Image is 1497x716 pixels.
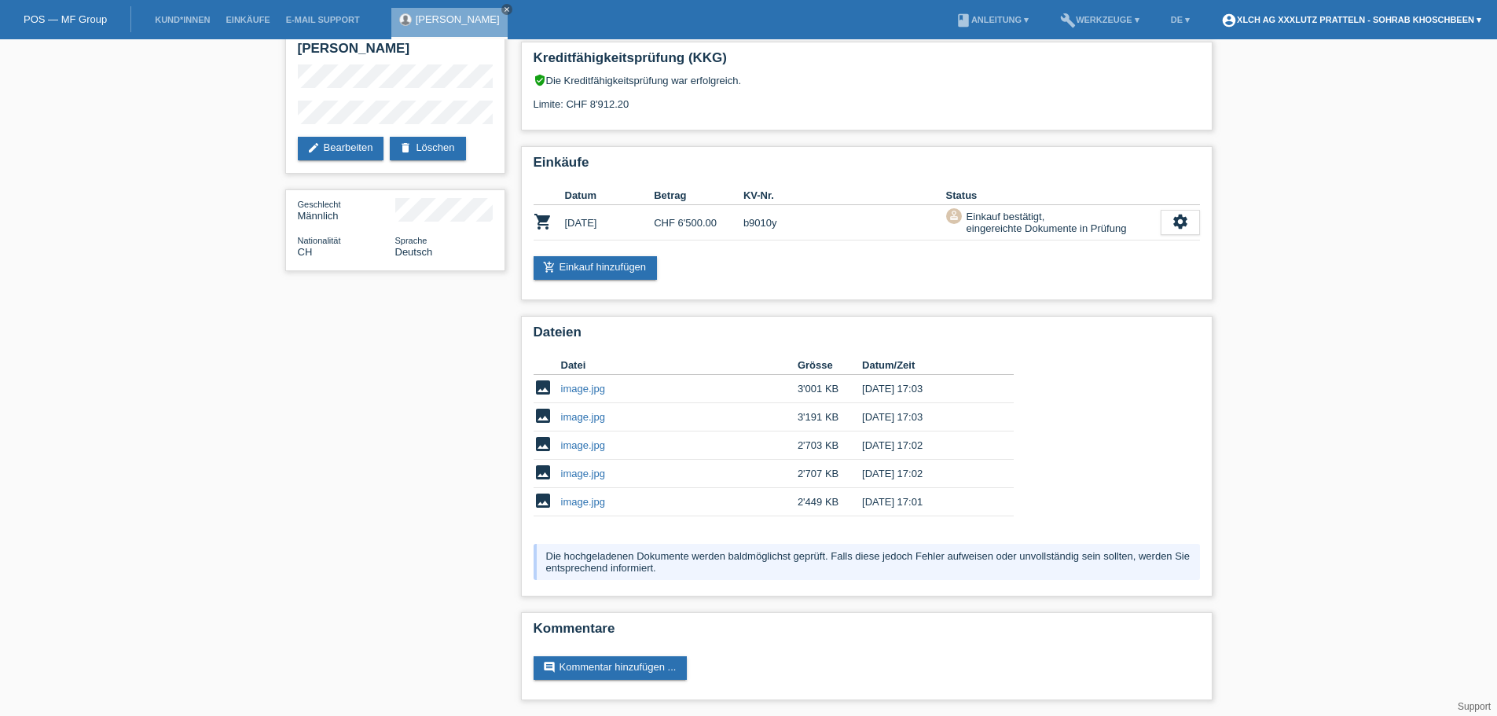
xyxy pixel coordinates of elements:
[946,186,1161,205] th: Status
[798,431,862,460] td: 2'703 KB
[298,246,313,258] span: Schweiz
[743,205,946,241] td: b9010y
[395,236,427,245] span: Sprache
[534,155,1200,178] h2: Einkäufe
[298,198,395,222] div: Männlich
[390,137,465,160] a: deleteLöschen
[962,208,1127,237] div: Einkauf bestätigt, eingereichte Dokumente in Prüfung
[561,439,605,451] a: image.jpg
[798,488,862,516] td: 2'449 KB
[654,205,743,241] td: CHF 6'500.00
[534,656,688,680] a: commentKommentar hinzufügen ...
[561,468,605,479] a: image.jpg
[948,15,1037,24] a: bookAnleitung ▾
[561,411,605,423] a: image.jpg
[534,435,552,453] i: image
[501,4,512,15] a: close
[565,205,655,241] td: [DATE]
[798,375,862,403] td: 3'001 KB
[1221,13,1237,28] i: account_circle
[534,544,1200,580] div: Die hochgeladenen Dokumente werden baldmöglichst geprüft. Falls diese jedoch Fehler aufweisen ode...
[862,356,991,375] th: Datum/Zeit
[743,186,946,205] th: KV-Nr.
[534,325,1200,348] h2: Dateien
[1458,701,1491,712] a: Support
[534,50,1200,74] h2: Kreditfähigkeitsprüfung (KKG)
[298,200,341,209] span: Geschlecht
[798,460,862,488] td: 2'707 KB
[543,261,556,274] i: add_shopping_cart
[654,186,743,205] th: Betrag
[534,74,1200,122] div: Die Kreditfähigkeitsprüfung war erfolgreich. Limite: CHF 8'912.20
[798,403,862,431] td: 3'191 KB
[862,403,991,431] td: [DATE] 17:03
[948,210,959,221] i: approval
[1060,13,1076,28] i: build
[561,496,605,508] a: image.jpg
[1052,15,1147,24] a: buildWerkzeuge ▾
[534,491,552,510] i: image
[565,186,655,205] th: Datum
[862,431,991,460] td: [DATE] 17:02
[1163,15,1198,24] a: DE ▾
[862,488,991,516] td: [DATE] 17:01
[298,137,384,160] a: editBearbeiten
[1172,213,1189,230] i: settings
[534,212,552,231] i: POSP00028512
[298,41,493,64] h2: [PERSON_NAME]
[561,383,605,395] a: image.jpg
[543,661,556,674] i: comment
[798,356,862,375] th: Grösse
[24,13,107,25] a: POS — MF Group
[862,375,991,403] td: [DATE] 17:03
[534,463,552,482] i: image
[399,141,412,154] i: delete
[298,236,341,245] span: Nationalität
[278,15,368,24] a: E-Mail Support
[534,406,552,425] i: image
[1213,15,1489,24] a: account_circleXLCH AG XXXLutz Pratteln - Sohrab Khoschbeen ▾
[534,378,552,397] i: image
[307,141,320,154] i: edit
[416,13,500,25] a: [PERSON_NAME]
[956,13,971,28] i: book
[503,6,511,13] i: close
[561,356,798,375] th: Datei
[534,74,546,86] i: verified_user
[218,15,277,24] a: Einkäufe
[147,15,218,24] a: Kund*innen
[534,256,658,280] a: add_shopping_cartEinkauf hinzufügen
[395,246,433,258] span: Deutsch
[534,621,1200,644] h2: Kommentare
[862,460,991,488] td: [DATE] 17:02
